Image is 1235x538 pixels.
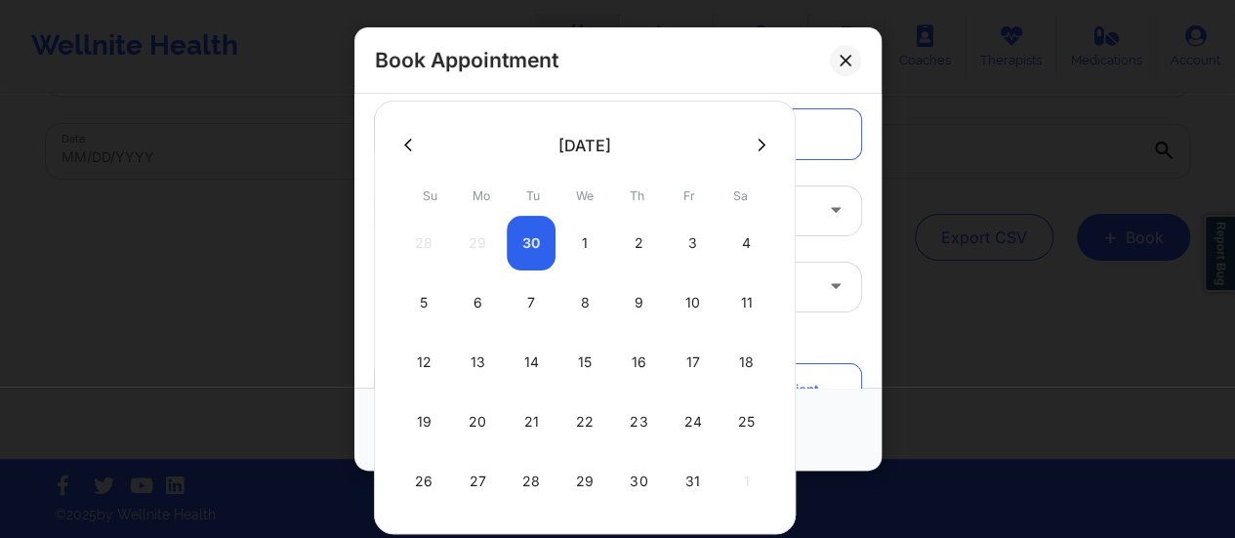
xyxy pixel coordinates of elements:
[614,454,663,509] div: Thu Oct 30 2025
[614,216,663,270] div: Thu Oct 02 2025
[682,188,694,203] abbr: Friday
[391,186,812,235] div: Initial Therapy Session (30 minutes)
[721,335,770,390] div: Sat Oct 18 2025
[453,394,502,449] div: Mon Oct 20 2025
[399,275,448,330] div: Sun Oct 05 2025
[733,188,748,203] abbr: Saturday
[614,394,663,449] div: Thu Oct 23 2025
[576,188,594,203] abbr: Wednesday
[361,332,875,352] div: Patient information:
[668,275,717,330] div: Fri Oct 10 2025
[558,136,611,155] div: [DATE]
[630,188,644,203] abbr: Thursday
[399,335,448,390] div: Sun Oct 12 2025
[473,188,490,203] abbr: Monday
[560,394,609,449] div: Wed Oct 22 2025
[507,394,556,449] div: Tue Oct 21 2025
[721,216,770,270] div: Sat Oct 04 2025
[375,47,558,73] h2: Book Appointment
[507,454,556,509] div: Tue Oct 28 2025
[560,275,609,330] div: Wed Oct 08 2025
[560,454,609,509] div: Wed Oct 29 2025
[399,394,448,449] div: Sun Oct 19 2025
[721,275,770,330] div: Sat Oct 11 2025
[453,335,502,390] div: Mon Oct 13 2025
[526,188,540,203] abbr: Tuesday
[560,335,609,390] div: Wed Oct 15 2025
[668,335,717,390] div: Fri Oct 17 2025
[453,454,502,509] div: Mon Oct 27 2025
[668,216,717,270] div: Fri Oct 03 2025
[453,275,502,330] div: Mon Oct 06 2025
[560,216,609,270] div: Wed Oct 01 2025
[507,275,556,330] div: Tue Oct 07 2025
[668,394,717,449] div: Fri Oct 24 2025
[668,454,717,509] div: Fri Oct 31 2025
[721,394,770,449] div: Sat Oct 25 2025
[632,109,861,159] a: Recurring
[423,188,437,203] abbr: Sunday
[507,335,556,390] div: Tue Oct 14 2025
[614,335,663,390] div: Thu Oct 16 2025
[614,275,663,330] div: Thu Oct 09 2025
[399,454,448,509] div: Sun Oct 26 2025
